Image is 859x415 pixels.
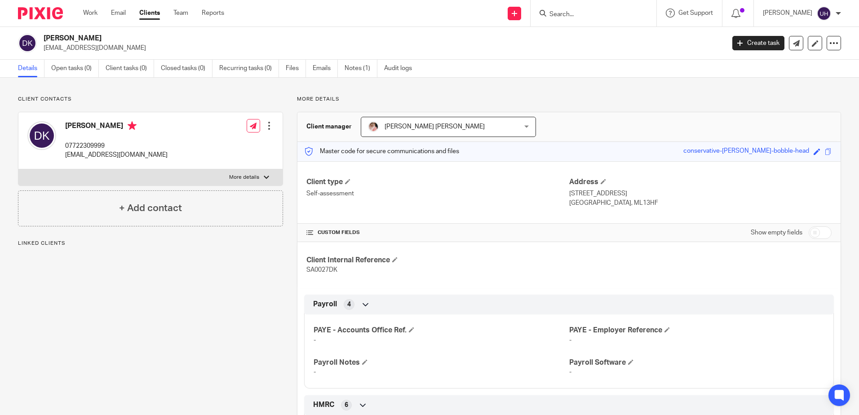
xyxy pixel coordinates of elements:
p: 07722309999 [65,141,168,150]
a: Reports [202,9,224,18]
a: Recurring tasks (0) [219,60,279,77]
a: Notes (1) [345,60,377,77]
a: Audit logs [384,60,419,77]
img: svg%3E [18,34,37,53]
a: Client tasks (0) [106,60,154,77]
h4: PAYE - Accounts Office Ref. [314,326,569,335]
a: Files [286,60,306,77]
p: [PERSON_NAME] [763,9,812,18]
a: Open tasks (0) [51,60,99,77]
span: 6 [345,401,348,410]
h2: [PERSON_NAME] [44,34,584,43]
span: Payroll [313,300,337,309]
p: [STREET_ADDRESS] [569,189,832,198]
span: - [569,337,571,343]
p: [GEOGRAPHIC_DATA], ML13HF [569,199,832,207]
a: Work [83,9,97,18]
div: conservative-[PERSON_NAME]-bobble-head [683,146,809,157]
p: [EMAIL_ADDRESS][DOMAIN_NAME] [44,44,719,53]
span: - [569,369,571,375]
h4: CUSTOM FIELDS [306,229,569,236]
a: Email [111,9,126,18]
a: Clients [139,9,160,18]
span: HMRC [313,400,334,410]
h4: Payroll Notes [314,358,569,367]
span: 4 [347,300,351,309]
img: Pixie [18,7,63,19]
h3: Client manager [306,122,352,131]
a: Create task [732,36,784,50]
span: [PERSON_NAME] [PERSON_NAME] [385,124,485,130]
span: SA0027DK [306,267,337,273]
h4: PAYE - Employer Reference [569,326,824,335]
a: Closed tasks (0) [161,60,213,77]
img: svg%3E [27,121,56,150]
p: More details [297,96,841,103]
img: Snapchat-630390547_1.png [368,121,379,132]
img: svg%3E [817,6,831,21]
p: [EMAIL_ADDRESS][DOMAIN_NAME] [65,150,168,159]
h4: [PERSON_NAME] [65,121,168,132]
a: Emails [313,60,338,77]
p: Master code for secure communications and files [304,147,459,156]
p: Linked clients [18,240,283,247]
p: Client contacts [18,96,283,103]
label: Show empty fields [751,228,802,237]
a: Team [173,9,188,18]
h4: Address [569,177,832,187]
input: Search [549,11,629,19]
span: Get Support [678,10,713,16]
i: Primary [128,121,137,130]
h4: + Add contact [119,201,182,215]
span: - [314,369,316,375]
h4: Payroll Software [569,358,824,367]
span: - [314,337,316,343]
h4: Client Internal Reference [306,256,569,265]
a: Details [18,60,44,77]
h4: Client type [306,177,569,187]
p: More details [229,174,259,181]
p: Self-assessment [306,189,569,198]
